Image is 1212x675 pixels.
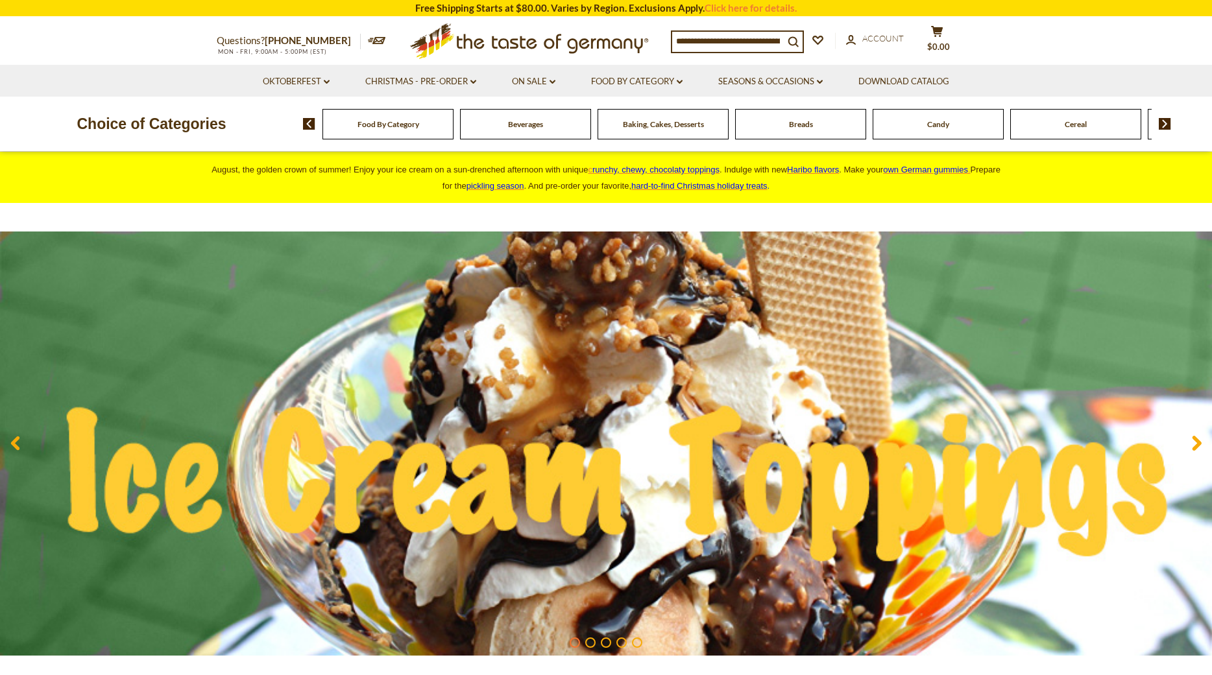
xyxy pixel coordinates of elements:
[263,75,330,89] a: Oktoberfest
[217,48,327,55] span: MON - FRI, 9:00AM - 5:00PM (EST)
[789,119,813,129] a: Breads
[212,165,1000,191] span: August, the golden crown of summer! Enjoy your ice cream on a sun-drenched afternoon with unique ...
[512,75,555,89] a: On Sale
[846,32,904,46] a: Account
[631,181,770,191] span: .
[705,2,797,14] a: Click here for details.
[631,181,768,191] a: hard-to-find Christmas holiday treats
[358,119,419,129] a: Food By Category
[917,25,956,58] button: $0.00
[365,75,476,89] a: Christmas - PRE-ORDER
[927,119,949,129] a: Candy
[862,33,904,43] span: Account
[718,75,823,89] a: Seasons & Occasions
[927,41,950,52] span: $0.00
[858,75,949,89] a: Download Catalog
[588,165,720,174] a: crunchy, chewy, chocolaty toppings
[217,32,361,49] p: Questions?
[265,34,351,46] a: [PHONE_NUMBER]
[303,118,315,130] img: previous arrow
[623,119,704,129] a: Baking, Cakes, Desserts
[591,75,683,89] a: Food By Category
[787,165,839,174] a: Haribo flavors
[1159,118,1171,130] img: next arrow
[467,181,524,191] a: pickling season
[508,119,543,129] a: Beverages
[1065,119,1087,129] a: Cereal
[592,165,720,174] span: runchy, chewy, chocolaty toppings
[883,165,970,174] a: own German gummies.
[883,165,968,174] span: own German gummies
